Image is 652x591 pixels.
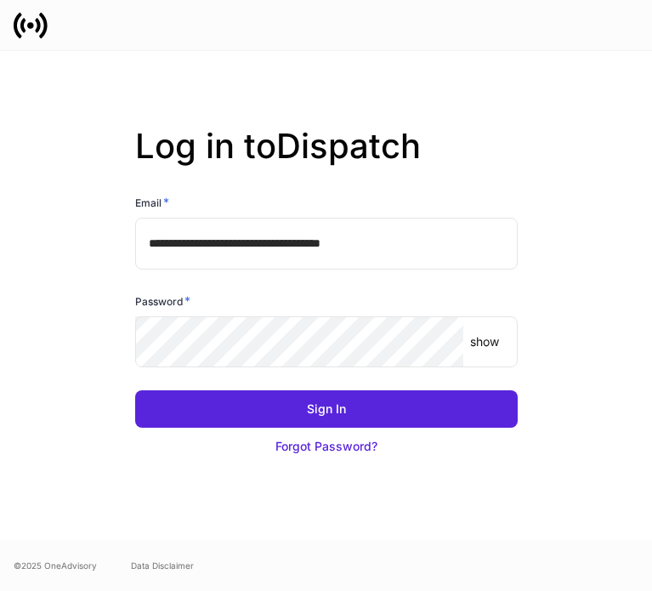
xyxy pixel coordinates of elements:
h2: Log in to Dispatch [135,126,518,194]
button: Forgot Password? [135,428,518,465]
button: Sign In [135,390,518,428]
span: © 2025 OneAdvisory [14,559,97,572]
div: Sign In [307,401,346,418]
div: Forgot Password? [275,438,377,455]
h6: Password [135,293,190,310]
h6: Email [135,194,169,211]
a: Data Disclaimer [131,559,194,572]
p: show [470,333,499,350]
